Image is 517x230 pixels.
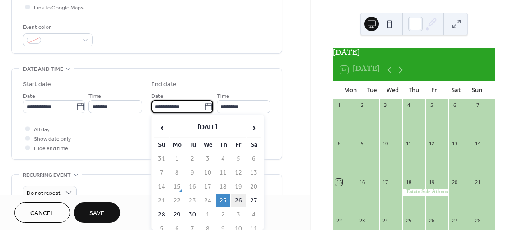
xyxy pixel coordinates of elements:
td: 19 [231,180,246,193]
td: 26 [231,194,246,207]
div: Fri [424,81,446,99]
span: Date [151,92,163,101]
span: Date [23,92,35,101]
td: 28 [154,208,169,221]
div: 9 [359,140,365,147]
span: Link to Google Maps [34,3,84,13]
td: 3 [231,208,246,221]
div: Sun [466,81,488,99]
div: 22 [335,217,342,224]
td: 18 [216,180,230,193]
th: Th [216,138,230,152]
td: 12 [231,166,246,179]
td: 10 [200,166,215,179]
div: 12 [428,140,435,147]
div: 6 [451,102,458,109]
div: 24 [382,217,389,224]
span: Cancel [30,209,54,218]
div: Estate Sale Athens [402,189,449,196]
td: 8 [170,166,184,179]
td: 15 [170,180,184,193]
td: 6 [247,152,261,166]
div: Mon [340,81,361,99]
td: 3 [200,152,215,166]
span: All day [34,125,50,134]
td: 21 [154,194,169,207]
td: 29 [170,208,184,221]
div: 17 [382,179,389,185]
div: 5 [428,102,435,109]
div: 18 [405,179,412,185]
span: Show date only [34,134,71,144]
button: Save [74,202,120,223]
td: 5 [231,152,246,166]
td: 25 [216,194,230,207]
td: 24 [200,194,215,207]
div: 13 [451,140,458,147]
th: We [200,138,215,152]
td: 7 [154,166,169,179]
div: 8 [335,140,342,147]
span: Date and time [23,64,63,74]
button: Cancel [14,202,70,223]
div: 4 [405,102,412,109]
span: › [247,119,261,137]
th: Sa [247,138,261,152]
td: 30 [185,208,200,221]
td: 13 [247,166,261,179]
span: ‹ [155,119,168,137]
div: 11 [405,140,412,147]
th: Fr [231,138,246,152]
div: End date [151,80,177,89]
div: 7 [475,102,481,109]
td: 1 [170,152,184,166]
div: 16 [359,179,365,185]
div: 19 [428,179,435,185]
div: 27 [451,217,458,224]
div: Thu [403,81,424,99]
span: Time [88,92,101,101]
td: 23 [185,194,200,207]
th: Tu [185,138,200,152]
td: 16 [185,180,200,193]
div: 21 [475,179,481,185]
td: 17 [200,180,215,193]
div: 14 [475,140,481,147]
div: 20 [451,179,458,185]
td: 4 [216,152,230,166]
td: 14 [154,180,169,193]
td: 22 [170,194,184,207]
span: Do not repeat [27,188,61,198]
span: Save [89,209,104,218]
td: 4 [247,208,261,221]
div: 23 [359,217,365,224]
th: Mo [170,138,184,152]
div: 2 [359,102,365,109]
div: Sat [446,81,467,99]
div: 10 [382,140,389,147]
th: [DATE] [170,118,246,138]
td: 9 [185,166,200,179]
td: 2 [185,152,200,166]
div: Event color [23,23,91,32]
span: Hide end time [34,144,68,153]
div: 3 [382,102,389,109]
td: 2 [216,208,230,221]
div: Tue [361,81,382,99]
div: 28 [475,217,481,224]
td: 20 [247,180,261,193]
div: Start date [23,80,51,89]
div: [DATE] [333,48,495,59]
span: Recurring event [23,170,71,180]
td: 27 [247,194,261,207]
td: 11 [216,166,230,179]
div: 25 [405,217,412,224]
td: 31 [154,152,169,166]
div: Wed [382,81,403,99]
div: 15 [335,179,342,185]
div: 26 [428,217,435,224]
span: Time [217,92,229,101]
td: 1 [200,208,215,221]
th: Su [154,138,169,152]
